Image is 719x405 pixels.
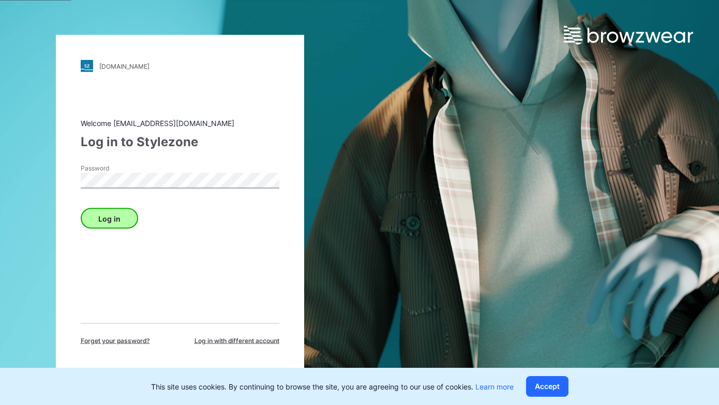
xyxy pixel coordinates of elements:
[81,60,279,72] a: [DOMAIN_NAME]
[81,164,153,173] label: Password
[526,376,568,397] button: Accept
[151,381,514,392] p: This site uses cookies. By continuing to browse the site, you are agreeing to our use of cookies.
[81,208,138,229] button: Log in
[564,26,693,44] img: browzwear-logo.e42bd6dac1945053ebaf764b6aa21510.svg
[81,60,93,72] img: stylezone-logo.562084cfcfab977791bfbf7441f1a819.svg
[81,133,279,151] div: Log in to Stylezone
[194,336,279,346] span: Log in with different account
[475,382,514,391] a: Learn more
[81,118,279,129] div: Welcome [EMAIL_ADDRESS][DOMAIN_NAME]
[81,336,150,346] span: Forget your password?
[99,62,149,70] div: [DOMAIN_NAME]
